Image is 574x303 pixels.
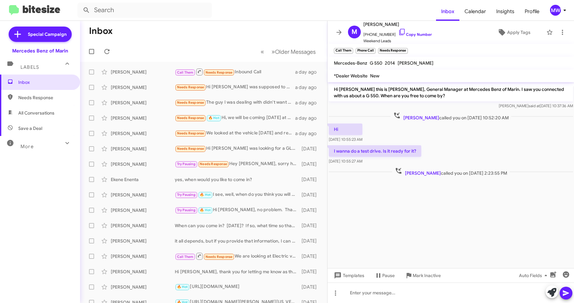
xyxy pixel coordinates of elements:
[111,130,175,137] div: [PERSON_NAME]
[405,170,441,176] span: [PERSON_NAME]
[403,115,439,121] span: [PERSON_NAME]
[398,60,433,66] span: [PERSON_NAME]
[295,69,322,75] div: a day ago
[329,137,362,142] span: [DATE] 10:55:23 AM
[257,45,268,58] button: Previous
[175,84,295,91] div: Hi [PERSON_NAME] was supposed to get a callback from Your sales representative regarding the vehi...
[111,115,175,121] div: [PERSON_NAME]
[459,2,491,21] span: Calendar
[175,160,299,168] div: Hey [PERSON_NAME], sorry have been busy with work and put looking for a car on the back burner. A...
[491,2,520,21] a: Insights
[295,100,322,106] div: a day ago
[12,48,68,54] div: Mercedes Benz of Marin
[18,125,42,132] span: Save a Deal
[507,27,530,38] span: Apply Tags
[111,268,175,275] div: [PERSON_NAME]
[268,45,319,58] button: Next
[398,32,432,37] a: Copy Number
[295,115,322,121] div: a day ago
[111,84,175,91] div: [PERSON_NAME]
[329,124,362,135] p: Hi
[498,103,573,108] span: [PERSON_NAME] [DATE] 10:37:36 AM
[9,27,72,42] a: Special Campaign
[175,206,299,214] div: Hi [PERSON_NAME], no problem. Thanks for letting me know
[177,147,204,151] span: Needs Response
[175,130,295,137] div: We looked at the vehicle [DATE] and realized it wasn't what we wanted. Thanks for reaching out.
[206,70,233,75] span: Needs Response
[385,60,395,66] span: 2014
[111,100,175,106] div: [PERSON_NAME]
[111,207,175,213] div: [PERSON_NAME]
[299,192,322,198] div: [DATE]
[352,27,357,37] span: M
[356,48,376,54] small: Phone Call
[390,112,511,121] span: called you on [DATE] 10:52:20 AM
[299,253,322,259] div: [DATE]
[111,238,175,244] div: [PERSON_NAME]
[392,167,509,176] span: called you on [DATE] 2:23:55 PM
[370,60,382,66] span: G 550
[363,38,432,44] span: Weekend Leads
[20,144,34,149] span: More
[111,192,175,198] div: [PERSON_NAME]
[89,26,113,36] h1: Inbox
[363,20,432,28] span: [PERSON_NAME]
[111,176,175,183] div: Ekene Enenta
[111,253,175,259] div: [PERSON_NAME]
[271,48,275,56] span: »
[295,130,322,137] div: a day ago
[545,5,567,16] button: MW
[177,162,196,166] span: Try Pausing
[111,222,175,229] div: [PERSON_NAME]
[200,193,211,197] span: 🔥 Hot
[177,85,204,89] span: Needs Response
[520,2,545,21] span: Profile
[175,99,295,106] div: The guy I was dealing with didn't want to make a deal [DATE], instead wanted to lose a deal on a ...
[369,270,400,281] button: Pause
[200,208,211,212] span: 🔥 Hot
[175,145,299,152] div: Hi [PERSON_NAME] was looking for a GLE 300 Coupe. There were two that I saw at the Marin dealersh...
[261,48,264,56] span: «
[257,45,319,58] nav: Page navigation example
[299,222,322,229] div: [DATE]
[333,270,364,281] span: Templates
[175,222,299,229] div: When can you come in? [DATE]? If so, what time so that I can pencil you in for an appointment
[111,284,175,290] div: [PERSON_NAME]
[436,2,459,21] span: Inbox
[177,70,194,75] span: Call Them
[378,48,408,54] small: Needs Response
[400,270,446,281] button: Mark Inactive
[175,114,295,122] div: Hi, we will be coming [DATE] at 11.30am. Made an appointment with [PERSON_NAME]
[299,268,322,275] div: [DATE]
[327,270,369,281] button: Templates
[18,94,73,101] span: Needs Response
[299,161,322,167] div: [DATE]
[175,252,299,260] div: We are looking at Electric vehicles And we're curious if [PERSON_NAME] had something That got mor...
[334,48,353,54] small: Call Them
[111,146,175,152] div: [PERSON_NAME]
[18,79,73,85] span: Inbox
[329,145,421,157] p: I wanna do a test drive. Is it ready for it?
[299,238,322,244] div: [DATE]
[20,64,39,70] span: Labels
[363,28,432,38] span: [PHONE_NUMBER]
[177,131,204,135] span: Needs Response
[177,255,194,259] span: Call Them
[200,162,227,166] span: Needs Response
[28,31,67,37] span: Special Campaign
[299,284,322,290] div: [DATE]
[334,60,367,66] span: Mercedes-Benz
[299,207,322,213] div: [DATE]
[175,176,299,183] div: yes, when would you like to come in?
[329,84,573,101] p: Hi [PERSON_NAME] this is [PERSON_NAME], General Manager at Mercedes Benz of Marin. I saw you conn...
[111,69,175,75] div: [PERSON_NAME]
[299,146,322,152] div: [DATE]
[175,283,299,291] div: [URL][DOMAIN_NAME]
[514,270,555,281] button: Auto Fields
[77,3,212,18] input: Search
[177,116,204,120] span: Needs Response
[382,270,395,281] span: Pause
[175,268,299,275] div: Hi [PERSON_NAME], thank you for letting me know as that is most definitely not our standard. I wo...
[177,285,188,289] span: 🔥 Hot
